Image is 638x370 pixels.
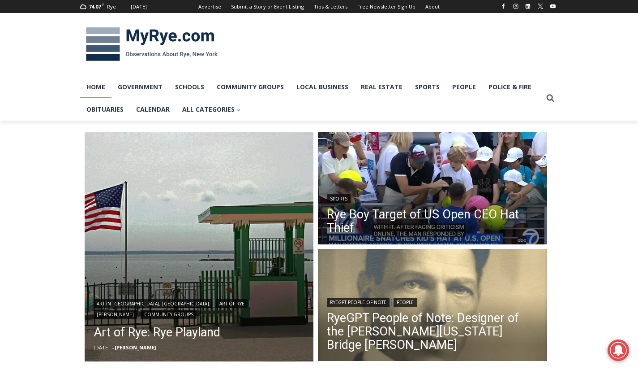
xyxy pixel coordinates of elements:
span: – [112,344,115,351]
div: [DATE] [131,3,147,11]
button: View Search Form [542,90,558,106]
a: YouTube [548,1,558,12]
a: Facebook [498,1,509,12]
a: Schools [169,76,210,98]
div: | | | [94,297,305,319]
a: Real Estate [355,76,409,98]
time: [DATE] [94,344,110,351]
a: Community Groups [141,310,197,319]
a: [PERSON_NAME] [94,310,137,319]
a: Read More Art of Rye: Rye Playland [85,132,314,361]
a: Linkedin [522,1,533,12]
div: Rye [107,3,116,11]
a: [PERSON_NAME] [115,344,156,351]
a: Police & Fire [482,76,538,98]
a: Art in [GEOGRAPHIC_DATA], [GEOGRAPHIC_DATA] [94,299,212,308]
span: All Categories [182,104,241,114]
a: Instagram [510,1,521,12]
a: RyeGPT People of Note [327,298,390,307]
a: Sports [409,76,446,98]
a: Home [80,76,111,98]
a: Read More Rye Boy Target of US Open CEO Hat Thief [318,132,547,247]
span: F [102,2,104,7]
a: Community Groups [210,76,290,98]
img: (PHOTO: A Rye boy attending the US Open was the target of a CEO who snatched a hat being given to... [318,132,547,247]
a: Art of Rye [216,299,248,308]
nav: Primary Navigation [80,76,542,121]
a: Sports [327,194,351,203]
img: (PHOTO: Othmar Ammann, age 43 years, at time of opening of George Washington Bridge (1932). Publi... [318,249,547,364]
a: Local Business [290,76,355,98]
a: Art of Rye: Rye Playland [94,323,305,341]
a: All Categories [176,98,247,121]
a: Read More RyeGPT People of Note: Designer of the George Washington Bridge Othmar Ammann [318,249,547,364]
a: RyeGPT People of Note: Designer of the [PERSON_NAME][US_STATE] Bridge [PERSON_NAME] [327,311,538,352]
img: MyRye.com [80,21,223,68]
a: Obituaries [80,98,130,121]
span: 74.07 [89,3,101,10]
a: Calendar [130,98,176,121]
a: Rye Boy Target of US Open CEO Hat Thief [327,208,538,235]
a: Government [111,76,169,98]
a: X [535,1,546,12]
img: (PHOTO: Rye Playland. Entrance onto Playland Beach at the Boardwalk. By JoAnn Cancro.) [85,132,314,361]
div: | [327,296,538,307]
a: People [394,298,417,307]
a: People [446,76,482,98]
